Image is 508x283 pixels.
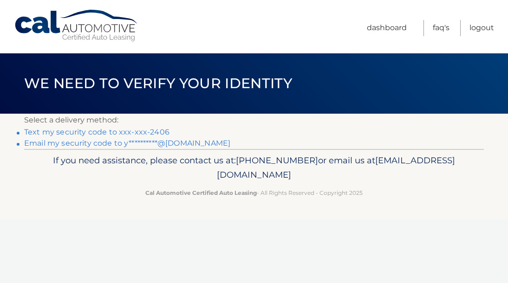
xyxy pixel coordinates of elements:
p: Select a delivery method: [24,114,484,127]
span: We need to verify your identity [24,75,292,92]
a: Text my security code to xxx-xxx-2406 [24,128,169,136]
p: - All Rights Reserved - Copyright 2025 [38,188,470,198]
span: [PHONE_NUMBER] [236,155,318,166]
strong: Cal Automotive Certified Auto Leasing [145,189,257,196]
a: FAQ's [433,20,449,36]
p: If you need assistance, please contact us at: or email us at [38,153,470,183]
a: Dashboard [367,20,407,36]
a: Cal Automotive [14,9,139,42]
a: Email my security code to y**********@[DOMAIN_NAME] [24,139,230,148]
a: Logout [469,20,494,36]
